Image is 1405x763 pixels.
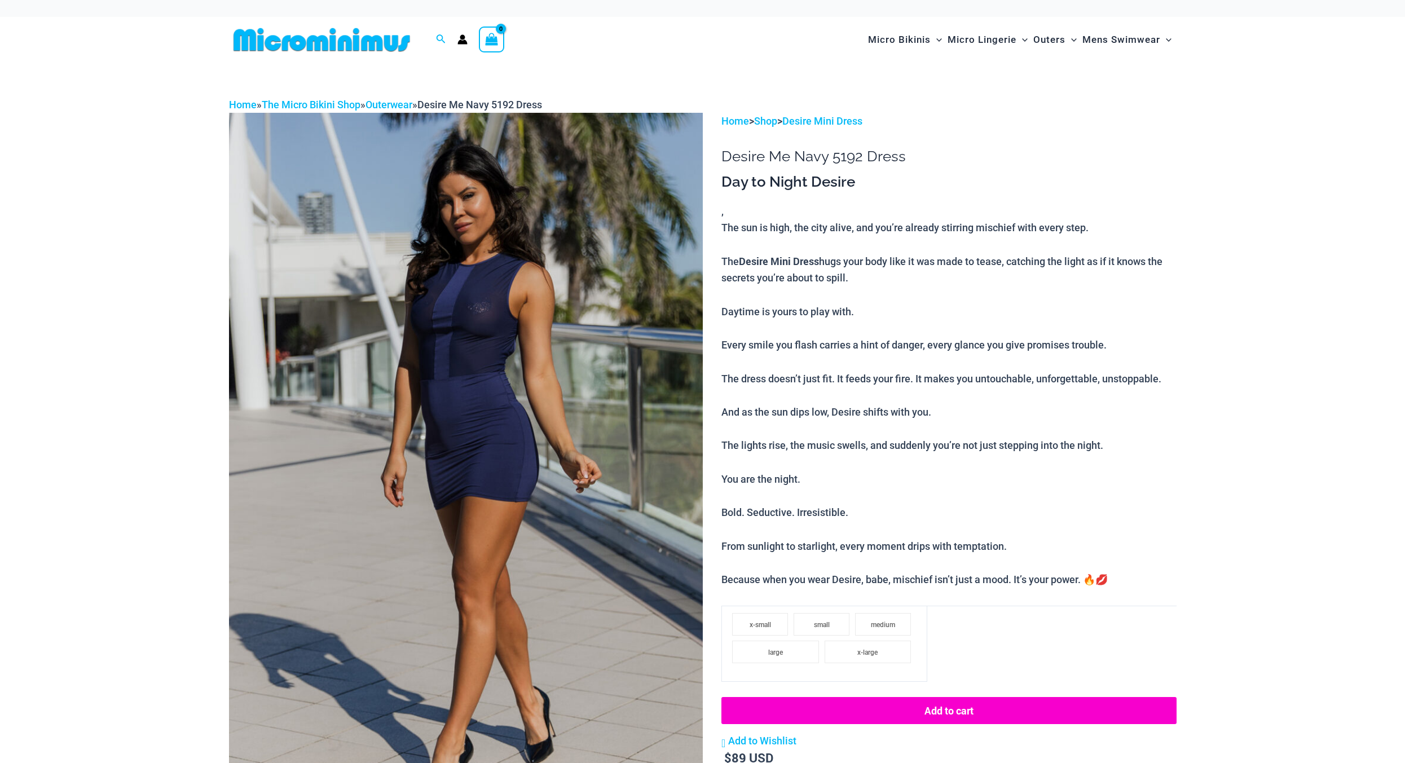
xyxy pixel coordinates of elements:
p: > > [721,113,1176,130]
b: Desire Mini Dress [739,254,819,268]
a: Add to Wishlist [721,733,796,749]
nav: Site Navigation [864,21,1177,59]
button: Add to cart [721,697,1176,724]
div: , [721,173,1176,588]
a: Shop [754,115,777,127]
span: Menu Toggle [1160,25,1171,54]
span: Add to Wishlist [728,735,796,747]
span: x-small [750,621,771,629]
span: Mens Swimwear [1082,25,1160,54]
span: Outers [1033,25,1065,54]
a: Search icon link [436,33,446,47]
a: Home [721,115,749,127]
a: OutersMenu ToggleMenu Toggle [1030,23,1080,57]
a: The Micro Bikini Shop [262,99,360,111]
a: Home [229,99,257,111]
span: » » » [229,99,542,111]
a: Outerwear [365,99,412,111]
span: medium [871,621,895,629]
h1: Desire Me Navy 5192 Dress [721,148,1176,165]
p: The sun is high, the city alive, and you’re already stirring mischief with every step. The hugs y... [721,219,1176,588]
span: Menu Toggle [1065,25,1077,54]
span: large [768,649,783,656]
a: Micro BikinisMenu ToggleMenu Toggle [865,23,945,57]
a: Desire Mini Dress [782,115,862,127]
span: Micro Lingerie [948,25,1016,54]
span: Menu Toggle [1016,25,1028,54]
a: Account icon link [457,34,468,45]
h3: Day to Night Desire [721,173,1176,192]
span: Micro Bikinis [868,25,931,54]
span: Menu Toggle [931,25,942,54]
a: Mens SwimwearMenu ToggleMenu Toggle [1080,23,1174,57]
li: large [732,641,819,663]
li: small [794,613,849,636]
a: View Shopping Cart, empty [479,27,505,52]
span: Desire Me Navy 5192 Dress [417,99,542,111]
li: medium [855,613,911,636]
li: x-small [732,613,788,636]
li: x-large [825,641,911,663]
span: small [814,621,830,629]
span: x-large [857,649,878,656]
a: Micro LingerieMenu ToggleMenu Toggle [945,23,1030,57]
img: MM SHOP LOGO FLAT [229,27,415,52]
